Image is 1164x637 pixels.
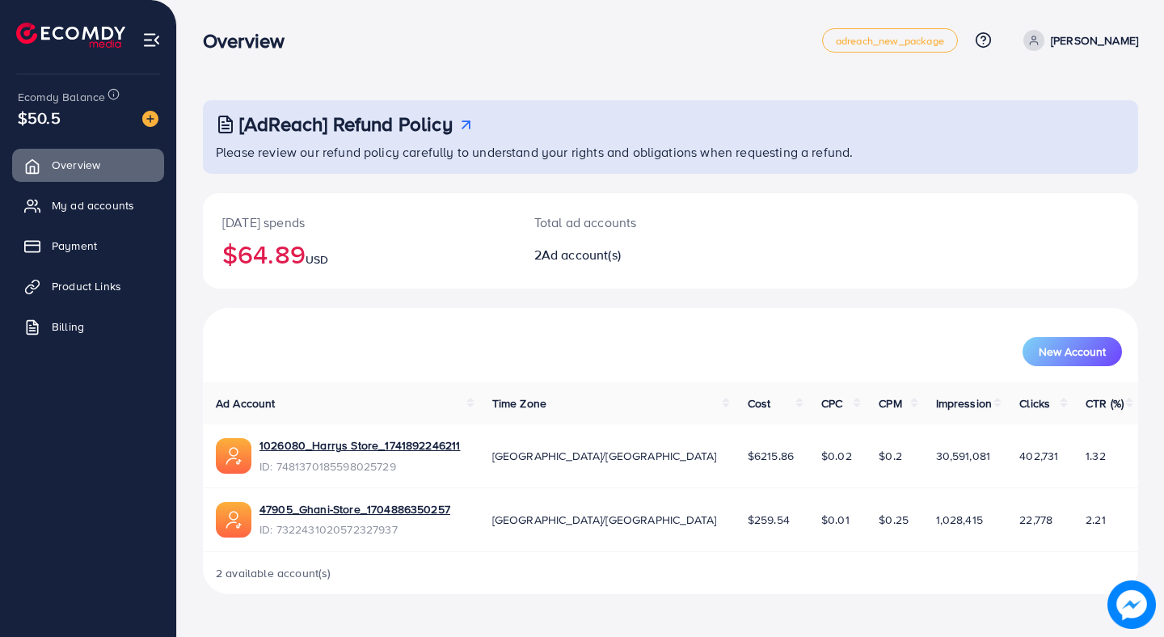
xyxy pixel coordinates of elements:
[936,395,993,411] span: Impression
[821,512,850,528] span: $0.01
[748,448,794,464] span: $6215.86
[12,310,164,343] a: Billing
[748,395,771,411] span: Cost
[216,142,1128,162] p: Please review our refund policy carefully to understand your rights and obligations when requesti...
[821,395,842,411] span: CPC
[542,246,621,264] span: Ad account(s)
[52,238,97,254] span: Payment
[259,458,460,475] span: ID: 7481370185598025729
[142,31,161,49] img: menu
[306,251,328,268] span: USD
[1039,346,1106,357] span: New Account
[259,521,450,538] span: ID: 7322431020572327937
[492,395,546,411] span: Time Zone
[492,448,717,464] span: [GEOGRAPHIC_DATA]/[GEOGRAPHIC_DATA]
[1107,580,1156,629] img: image
[259,501,450,517] a: 47905_Ghani-Store_1704886350257
[222,238,496,269] h2: $64.89
[216,395,276,411] span: Ad Account
[748,512,790,528] span: $259.54
[52,197,134,213] span: My ad accounts
[879,448,902,464] span: $0.2
[1019,448,1058,464] span: 402,731
[822,28,958,53] a: adreach_new_package
[12,149,164,181] a: Overview
[879,395,901,411] span: CPM
[936,448,991,464] span: 30,591,081
[203,29,297,53] h3: Overview
[936,512,983,528] span: 1,028,415
[18,106,61,129] span: $50.5
[1086,448,1106,464] span: 1.32
[1086,512,1106,528] span: 2.21
[16,23,125,48] img: logo
[1086,395,1124,411] span: CTR (%)
[239,112,453,136] h3: [AdReach] Refund Policy
[1017,30,1138,51] a: [PERSON_NAME]
[18,89,105,105] span: Ecomdy Balance
[216,565,331,581] span: 2 available account(s)
[1019,395,1050,411] span: Clicks
[52,278,121,294] span: Product Links
[1051,31,1138,50] p: [PERSON_NAME]
[534,213,729,232] p: Total ad accounts
[492,512,717,528] span: [GEOGRAPHIC_DATA]/[GEOGRAPHIC_DATA]
[222,213,496,232] p: [DATE] spends
[216,502,251,538] img: ic-ads-acc.e4c84228.svg
[836,36,944,46] span: adreach_new_package
[534,247,729,263] h2: 2
[12,230,164,262] a: Payment
[52,318,84,335] span: Billing
[1019,512,1052,528] span: 22,778
[879,512,909,528] span: $0.25
[1023,337,1122,366] button: New Account
[12,189,164,221] a: My ad accounts
[12,270,164,302] a: Product Links
[52,157,100,173] span: Overview
[142,111,158,127] img: image
[216,438,251,474] img: ic-ads-acc.e4c84228.svg
[259,437,460,453] a: 1026080_Harrys Store_1741892246211
[821,448,852,464] span: $0.02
